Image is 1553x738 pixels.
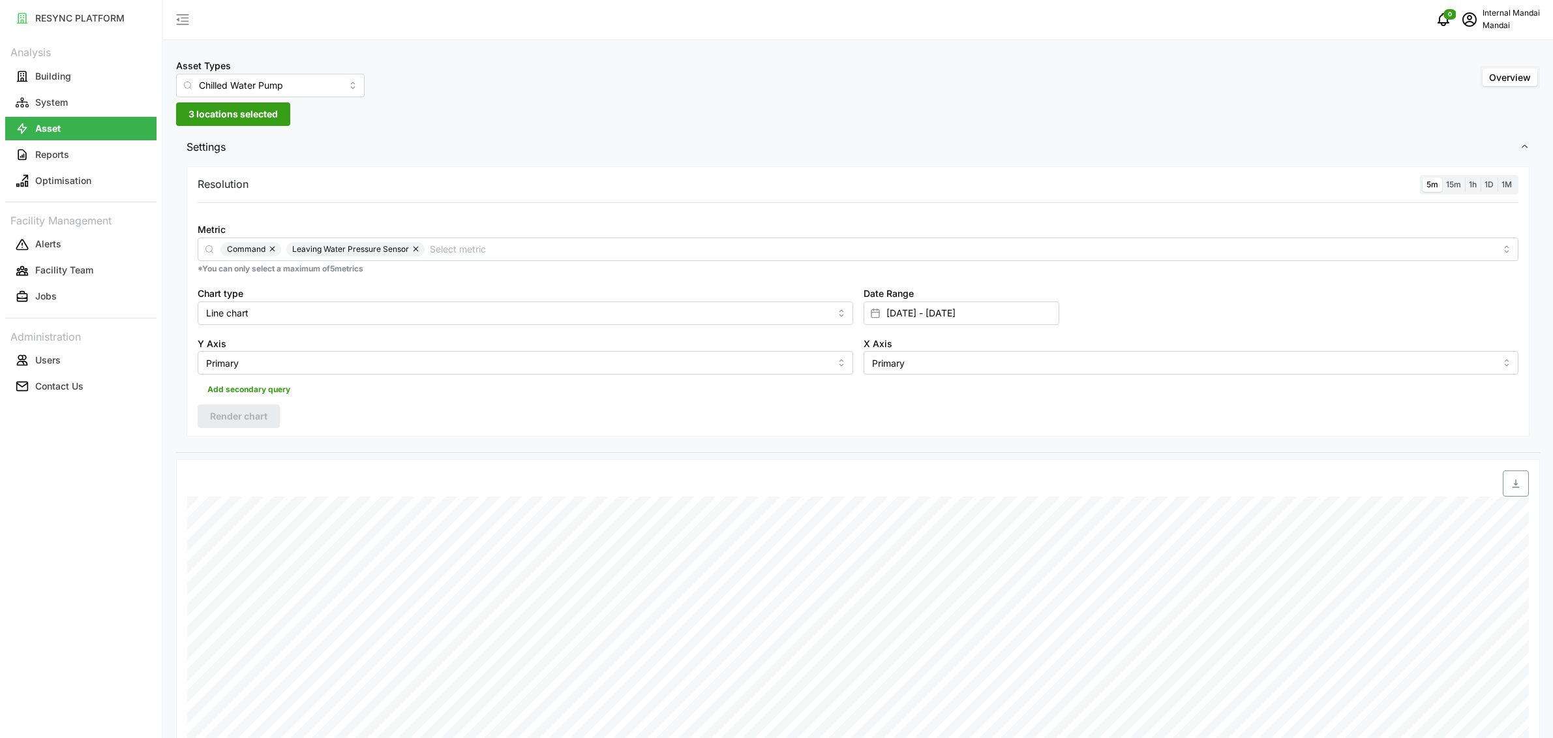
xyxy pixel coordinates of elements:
[1485,179,1494,189] span: 1D
[1426,179,1438,189] span: 5m
[1430,7,1456,33] button: notifications
[5,232,157,258] a: Alerts
[5,115,157,142] a: Asset
[176,59,231,73] label: Asset Types
[1446,179,1461,189] span: 15m
[35,96,68,109] p: System
[35,264,93,277] p: Facility Team
[5,7,157,30] button: RESYNC PLATFORM
[864,337,892,351] label: X Axis
[5,65,157,88] button: Building
[198,351,853,375] input: Select Y axis
[5,169,157,192] button: Optimisation
[1489,72,1531,83] span: Overview
[198,176,249,192] p: Resolution
[5,142,157,168] a: Reports
[35,122,61,135] p: Asset
[1448,10,1452,19] span: 0
[5,375,157,398] button: Contact Us
[210,405,267,427] span: Render chart
[1483,7,1540,20] p: Internal Mandai
[5,5,157,31] a: RESYNC PLATFORM
[5,63,157,89] a: Building
[430,241,1496,256] input: Select metric
[5,91,157,114] button: System
[5,258,157,284] a: Facility Team
[292,242,409,256] span: Leaving Water Pressure Sensor
[5,143,157,166] button: Reports
[198,223,226,237] label: Metric
[5,89,157,115] a: System
[5,373,157,399] a: Contact Us
[5,347,157,373] a: Users
[5,284,157,310] a: Jobs
[1483,20,1540,32] p: Mandai
[5,348,157,372] button: Users
[5,326,157,345] p: Administration
[198,337,226,351] label: Y Axis
[864,301,1059,325] input: Select date range
[35,238,61,251] p: Alerts
[5,259,157,283] button: Facility Team
[5,42,157,61] p: Analysis
[35,174,91,187] p: Optimisation
[35,148,69,161] p: Reports
[35,290,57,303] p: Jobs
[1456,7,1483,33] button: schedule
[198,405,280,428] button: Render chart
[864,351,1519,375] input: Select X axis
[5,117,157,140] button: Asset
[198,286,243,301] label: Chart type
[198,380,300,399] button: Add secondary query
[188,103,278,125] span: 3 locations selected
[176,102,290,126] button: 3 locations selected
[35,380,83,393] p: Contact Us
[5,168,157,194] a: Optimisation
[35,354,61,367] p: Users
[176,163,1540,453] div: Settings
[176,131,1540,163] button: Settings
[1501,179,1512,189] span: 1M
[227,242,265,256] span: Command
[5,210,157,229] p: Facility Management
[198,264,1518,275] p: *You can only select a maximum of 5 metrics
[207,380,290,399] span: Add secondary query
[35,70,71,83] p: Building
[187,131,1520,163] span: Settings
[5,233,157,256] button: Alerts
[864,286,914,301] label: Date Range
[1469,179,1477,189] span: 1h
[5,285,157,309] button: Jobs
[35,12,125,25] p: RESYNC PLATFORM
[198,301,853,325] input: Select chart type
